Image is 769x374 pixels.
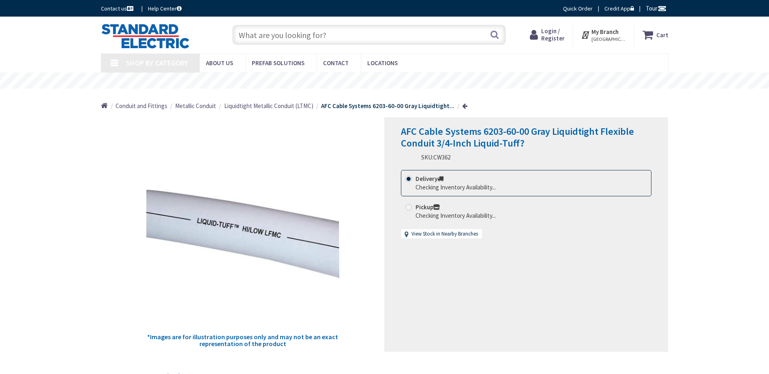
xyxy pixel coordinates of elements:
a: Liquidtight Metallic Conduit (LTMC) [224,102,313,110]
span: AFC Cable Systems 6203-60-00 Gray Liquidtight Flexible Conduit 3/4-Inch Liquid-Tuff? [401,125,634,149]
a: Credit App [604,4,634,13]
span: Prefab Solutions [252,59,304,67]
span: Login / Register [541,27,565,42]
div: SKU: [421,153,450,161]
a: Conduit and Fittings [116,102,167,110]
span: [GEOGRAPHIC_DATA], [GEOGRAPHIC_DATA] [591,36,626,42]
strong: AFC Cable Systems 6203-60-00 Gray Liquidtight... [321,102,454,110]
span: About Us [206,59,233,67]
div: Checking Inventory Availability... [416,211,496,220]
div: Checking Inventory Availability... [416,183,496,191]
strong: Cart [656,28,668,42]
strong: Delivery [416,175,443,183]
img: Standard Electric [101,23,190,49]
span: Contact [323,59,349,67]
h5: *Images are for illustration purposes only and may not be an exact representation of the product [146,334,339,348]
span: Shop By Category [126,58,188,68]
rs-layer: Coronavirus: Our Commitment to Our Employees and Customers [257,77,514,86]
a: View Stock in Nearby Branches [411,230,478,238]
img: AFC Cable Systems 6203-60-00 Gray Liquidtight Flexible Conduit 3/4-Inch Liquid-Tuff? [146,134,339,327]
div: My Branch [GEOGRAPHIC_DATA], [GEOGRAPHIC_DATA] [581,28,626,42]
a: Cart [643,28,668,42]
a: Help Center [148,4,182,13]
span: Locations [367,59,398,67]
strong: Pickup [416,203,440,211]
input: What are you looking for? [232,25,506,45]
a: Quick Order [563,4,593,13]
span: CW362 [433,153,450,161]
span: Tour [646,4,666,12]
strong: My Branch [591,28,619,36]
a: Metallic Conduit [175,102,216,110]
a: Contact us [101,4,135,13]
a: Login / Register [530,28,565,42]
